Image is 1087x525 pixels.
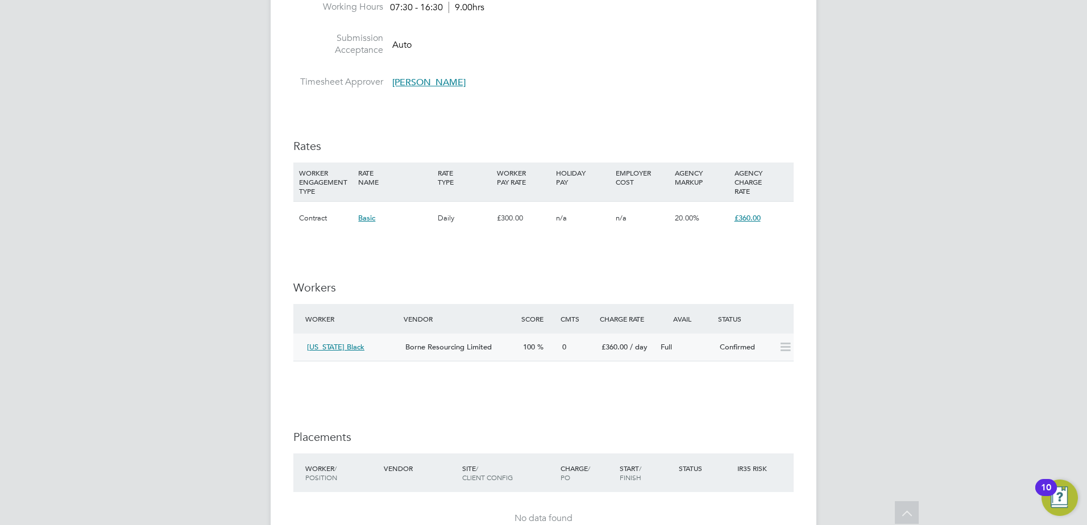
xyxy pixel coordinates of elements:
span: £360.00 [601,342,628,352]
div: 07:30 - 16:30 [390,2,484,14]
h3: Rates [293,139,794,153]
span: / Position [305,464,337,482]
div: Charge [558,458,617,488]
div: Vendor [401,309,518,329]
div: Score [518,309,558,329]
div: Worker [302,458,381,488]
span: [US_STATE] Black [307,342,364,352]
label: Working Hours [293,1,383,13]
div: Site [459,458,558,488]
div: AGENCY CHARGE RATE [732,163,791,201]
div: Daily [435,202,494,235]
span: n/a [616,213,627,223]
h3: Placements [293,430,794,444]
span: / Client Config [462,464,513,482]
span: 100 [523,342,535,352]
span: / Finish [620,464,641,482]
div: Vendor [381,458,459,478]
span: n/a [556,213,567,223]
div: Charge Rate [597,309,656,329]
div: WORKER ENGAGEMENT TYPE [296,163,355,201]
div: No data found [305,512,782,524]
span: £360.00 [735,213,761,223]
div: AGENCY MARKUP [672,163,731,192]
div: WORKER PAY RATE [494,163,553,192]
div: HOLIDAY PAY [553,163,612,192]
span: / PO [561,464,590,482]
span: 0 [562,342,566,352]
div: RATE TYPE [435,163,494,192]
div: RATE NAME [355,163,434,192]
div: 10 [1041,488,1051,502]
div: Status [715,309,794,329]
div: Contract [296,202,355,235]
span: 9.00hrs [449,2,484,13]
label: Timesheet Approver [293,76,383,88]
div: Status [676,458,735,478]
span: Borne Resourcing Limited [405,342,492,352]
div: Confirmed [715,338,774,357]
span: Full [661,342,672,352]
span: / day [630,342,648,352]
div: EMPLOYER COST [613,163,672,192]
div: IR35 Risk [735,458,774,478]
div: £300.00 [494,202,553,235]
div: Start [617,458,676,488]
button: Open Resource Center, 10 new notifications [1042,480,1078,516]
div: Avail [656,309,715,329]
div: Cmts [558,309,597,329]
span: 20.00% [675,213,699,223]
span: Basic [358,213,375,223]
span: Auto [392,39,412,51]
div: Worker [302,309,401,329]
h3: Workers [293,280,794,295]
label: Submission Acceptance [293,32,383,56]
span: [PERSON_NAME] [392,77,466,88]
